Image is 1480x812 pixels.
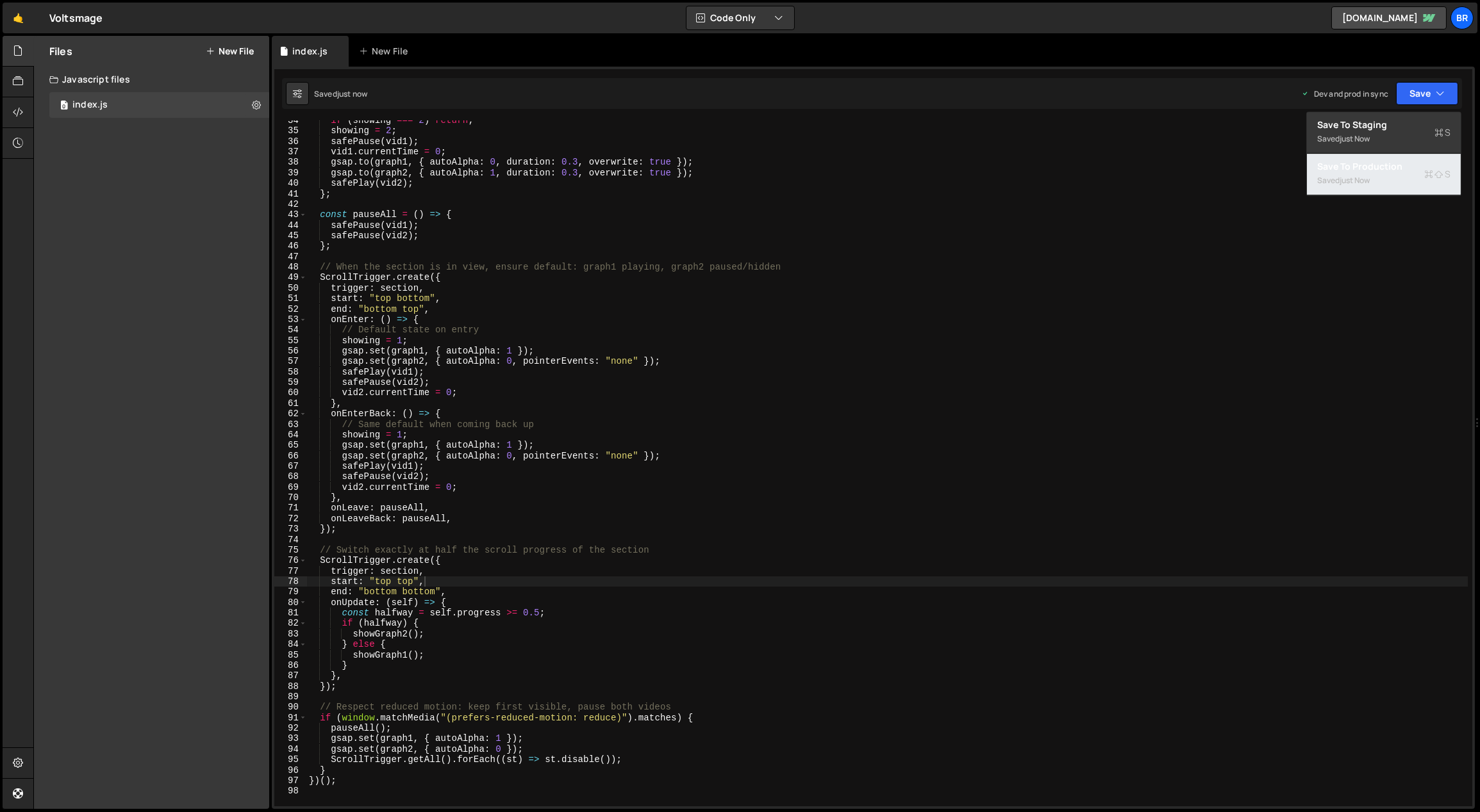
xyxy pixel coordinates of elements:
button: Code Only [686,6,794,29]
div: 72 [274,514,307,524]
div: 76 [274,555,307,565]
div: 65 [274,440,307,450]
div: just now [1340,175,1370,186]
a: br [1451,6,1474,29]
div: just now [337,88,367,99]
div: 87 [274,670,307,681]
div: 69 [274,482,307,492]
div: 96 [274,765,307,775]
div: 68 [274,471,307,482]
div: 71 [274,503,307,513]
div: 83 [274,629,307,639]
div: 86 [274,660,307,670]
div: Dev and prod in sync [1301,88,1388,99]
div: 88 [274,681,307,692]
div: 16784/45870.js [49,92,269,118]
div: 55 [274,336,307,346]
div: 36 [274,136,307,147]
div: 78 [274,576,307,587]
div: 77 [274,566,307,576]
div: 56 [274,346,307,356]
div: 67 [274,461,307,471]
div: Voltsmage [49,10,103,26]
div: index.js [292,45,328,58]
div: 52 [274,304,307,314]
div: 64 [274,430,307,440]
div: 54 [274,325,307,335]
div: 35 [274,126,307,136]
button: Save to StagingS Savedjust now [1307,112,1461,154]
div: 48 [274,262,307,272]
div: 74 [274,535,307,545]
span: 0 [60,101,68,111]
div: 85 [274,650,307,660]
div: 44 [274,220,307,231]
div: 58 [274,367,307,377]
div: 75 [274,545,307,555]
div: 61 [274,398,307,409]
button: Save [1396,82,1458,105]
div: 92 [274,723,307,733]
div: 49 [274,272,307,282]
div: 40 [274,178,307,188]
div: 62 [274,409,307,419]
button: New File [206,46,254,56]
div: index.js [72,99,108,111]
div: 84 [274,639,307,649]
div: 94 [274,744,307,754]
div: 97 [274,775,307,786]
div: Save to Production [1317,160,1451,173]
div: 82 [274,618,307,628]
h2: Files [49,44,72,58]
div: 73 [274,524,307,534]
button: Save to ProductionS Savedjust now [1307,154,1461,195]
span: S [1424,168,1451,181]
div: 51 [274,293,307,304]
div: Saved [1317,131,1451,147]
div: 91 [274,713,307,723]
div: 42 [274,199,307,209]
div: 59 [274,377,307,387]
div: 89 [274,692,307,702]
div: 53 [274,314,307,325]
div: Saved [1317,173,1451,188]
a: 🤙 [3,3,34,33]
div: 90 [274,702,307,712]
div: Saved [314,88,367,99]
div: 63 [274,419,307,430]
div: 38 [274,157,307,167]
div: New File [359,45,413,58]
div: 79 [274,587,307,597]
div: 93 [274,733,307,743]
div: 39 [274,168,307,178]
div: 45 [274,231,307,241]
div: 95 [274,754,307,765]
div: 81 [274,608,307,618]
div: 47 [274,252,307,262]
div: 37 [274,147,307,157]
div: just now [1340,133,1370,144]
div: 41 [274,189,307,199]
div: Javascript files [34,67,269,92]
div: 50 [274,283,307,293]
div: 98 [274,786,307,796]
div: 66 [274,451,307,461]
a: [DOMAIN_NAME] [1331,6,1447,29]
div: 34 [274,115,307,126]
div: 57 [274,356,307,366]
span: S [1434,126,1451,139]
div: 70 [274,492,307,503]
div: 80 [274,597,307,608]
div: 43 [274,209,307,220]
div: 60 [274,387,307,398]
div: 46 [274,241,307,251]
div: Save to Staging [1317,118,1451,131]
